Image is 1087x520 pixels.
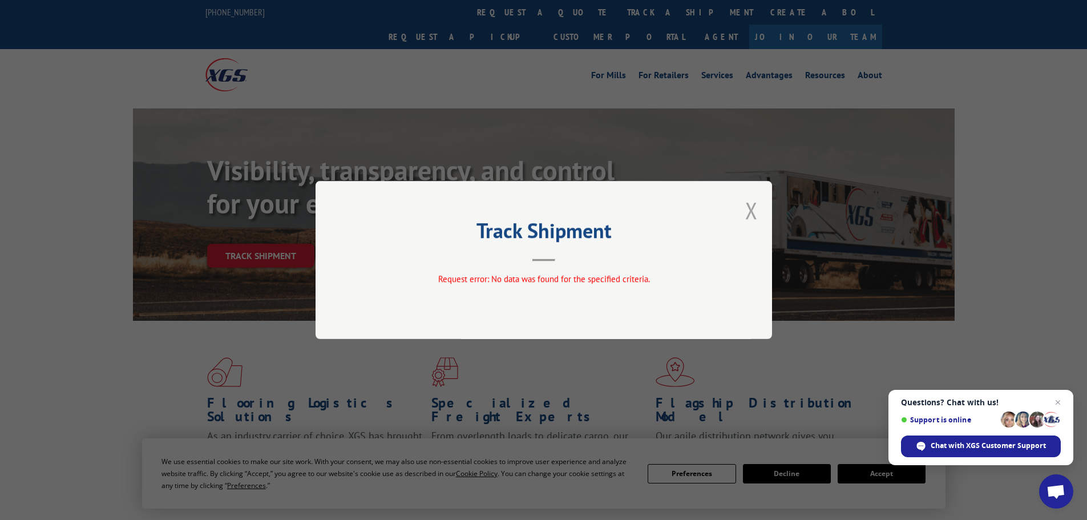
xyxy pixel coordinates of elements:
span: Support is online [901,416,997,424]
span: Questions? Chat with us! [901,398,1061,407]
button: Close modal [745,195,758,225]
div: Open chat [1039,474,1073,509]
div: Chat with XGS Customer Support [901,436,1061,457]
span: Close chat [1051,396,1065,409]
span: Chat with XGS Customer Support [931,441,1046,451]
span: Request error: No data was found for the specified criteria. [438,273,649,284]
h2: Track Shipment [373,223,715,244]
